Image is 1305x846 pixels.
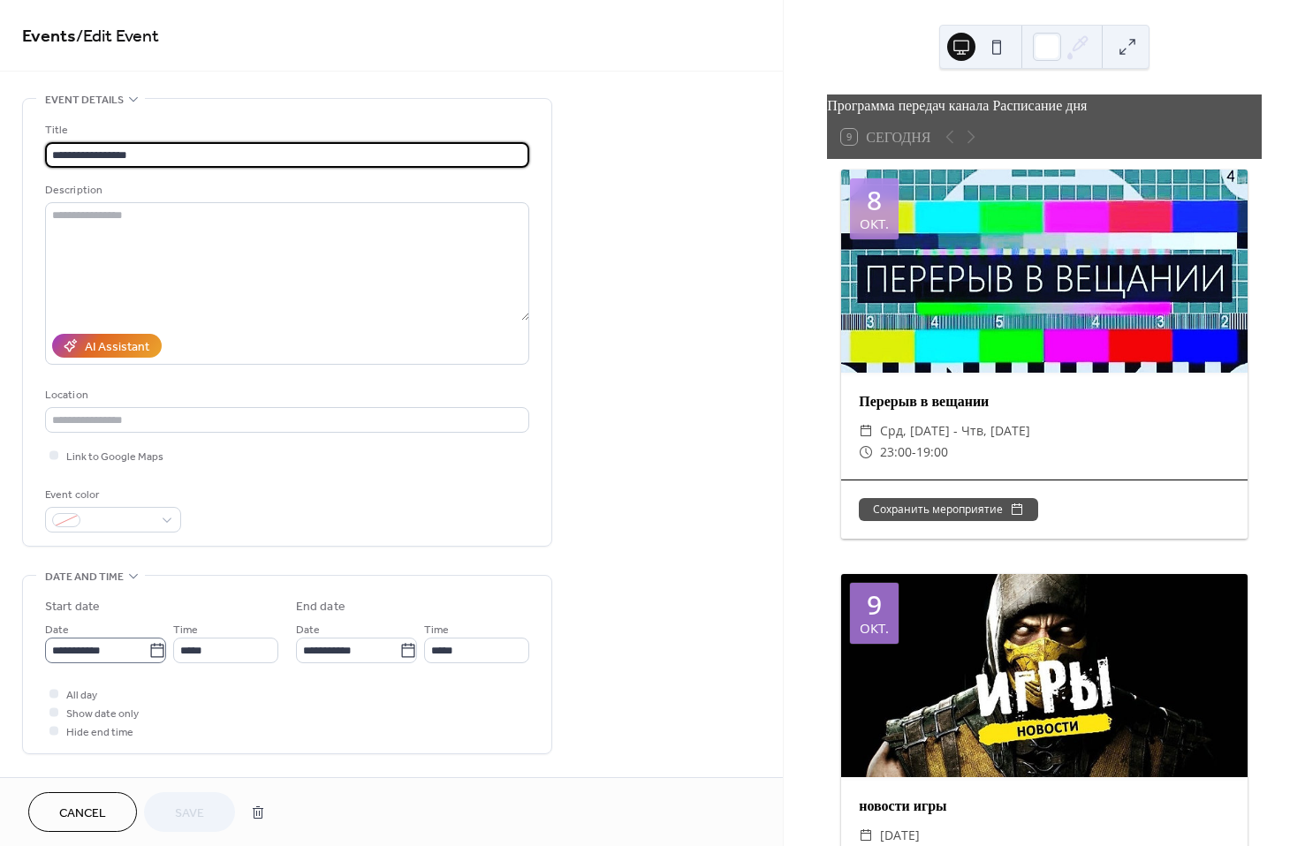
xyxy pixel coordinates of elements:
[860,217,889,230] div: окт.
[66,448,163,466] span: Link to Google Maps
[85,338,149,357] div: AI Assistant
[28,792,137,832] button: Cancel
[52,334,162,358] button: AI Assistant
[66,686,97,705] span: All day
[841,390,1248,412] div: Перерыв в вещании
[880,420,1030,442] span: срд, [DATE] - чтв, [DATE]
[859,498,1038,521] button: Сохранить мероприятие
[173,621,198,639] span: Time
[59,804,106,823] span: Cancel
[867,592,882,618] div: 9
[45,598,100,616] div: Start date
[45,91,124,110] span: Event details
[45,568,124,586] span: Date and time
[45,181,526,200] div: Description
[66,705,139,723] span: Show date only
[45,775,139,794] span: Recurring event
[22,19,76,54] a: Events
[912,442,916,463] span: -
[296,621,320,639] span: Date
[66,723,133,742] span: Hide end time
[859,420,873,442] div: ​
[860,622,889,635] div: окт.
[827,94,1262,116] div: Программа передач канала Расписание дня
[859,825,873,846] div: ​
[45,121,526,140] div: Title
[296,598,345,616] div: End date
[424,621,449,639] span: Time
[45,386,526,404] div: Location
[880,825,920,846] span: [DATE]
[45,621,69,639] span: Date
[859,442,873,463] div: ​
[841,795,1248,816] div: новости игры
[867,187,882,214] div: 8
[916,442,948,463] span: 19:00
[45,486,178,504] div: Event color
[76,19,159,54] span: / Edit Event
[880,442,912,463] span: 23:00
